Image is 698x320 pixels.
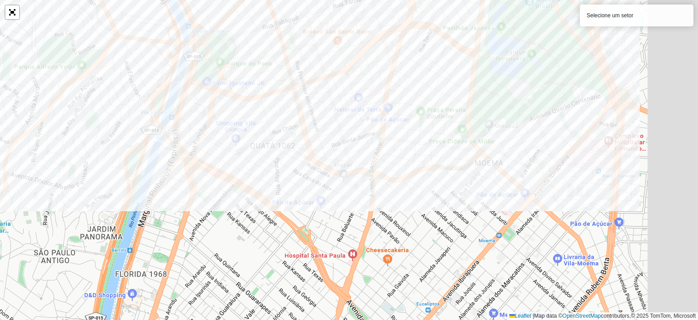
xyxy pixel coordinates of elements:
div: Map data © contributors,© 2025 TomTom, Microsoft [507,312,698,320]
a: Abrir mapa em tela cheia [5,5,19,19]
a: OpenStreetMap [563,313,601,319]
a: Leaflet [509,313,531,319]
div: Selecione um setor [580,5,693,26]
span: | [533,313,534,319]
